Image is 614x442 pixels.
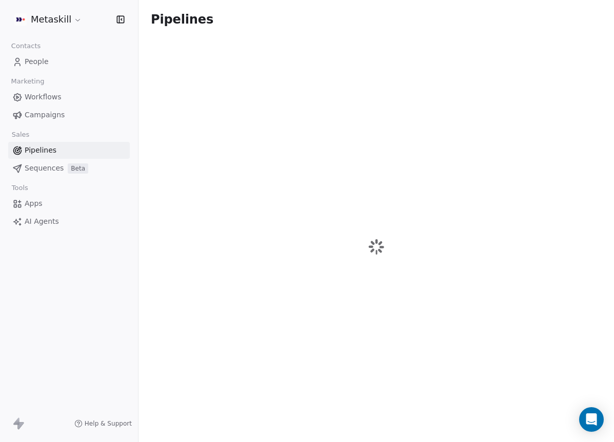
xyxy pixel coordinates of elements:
[74,419,132,428] a: Help & Support
[25,92,62,102] span: Workflows
[25,145,56,156] span: Pipelines
[8,195,130,212] a: Apps
[8,107,130,123] a: Campaigns
[8,142,130,159] a: Pipelines
[25,110,65,120] span: Campaigns
[579,407,604,432] div: Open Intercom Messenger
[8,160,130,177] a: SequencesBeta
[7,38,45,54] span: Contacts
[8,213,130,230] a: AI Agents
[85,419,132,428] span: Help & Support
[151,12,213,27] span: Pipelines
[68,163,88,174] span: Beta
[12,11,84,28] button: Metaskill
[8,53,130,70] a: People
[7,180,32,196] span: Tools
[7,74,49,89] span: Marketing
[25,56,49,67] span: People
[31,13,71,26] span: Metaskill
[14,13,27,26] img: AVATAR%20METASKILL%20-%20Colori%20Positivo.png
[25,163,64,174] span: Sequences
[25,198,43,209] span: Apps
[8,89,130,106] a: Workflows
[25,216,59,227] span: AI Agents
[7,127,34,142] span: Sales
